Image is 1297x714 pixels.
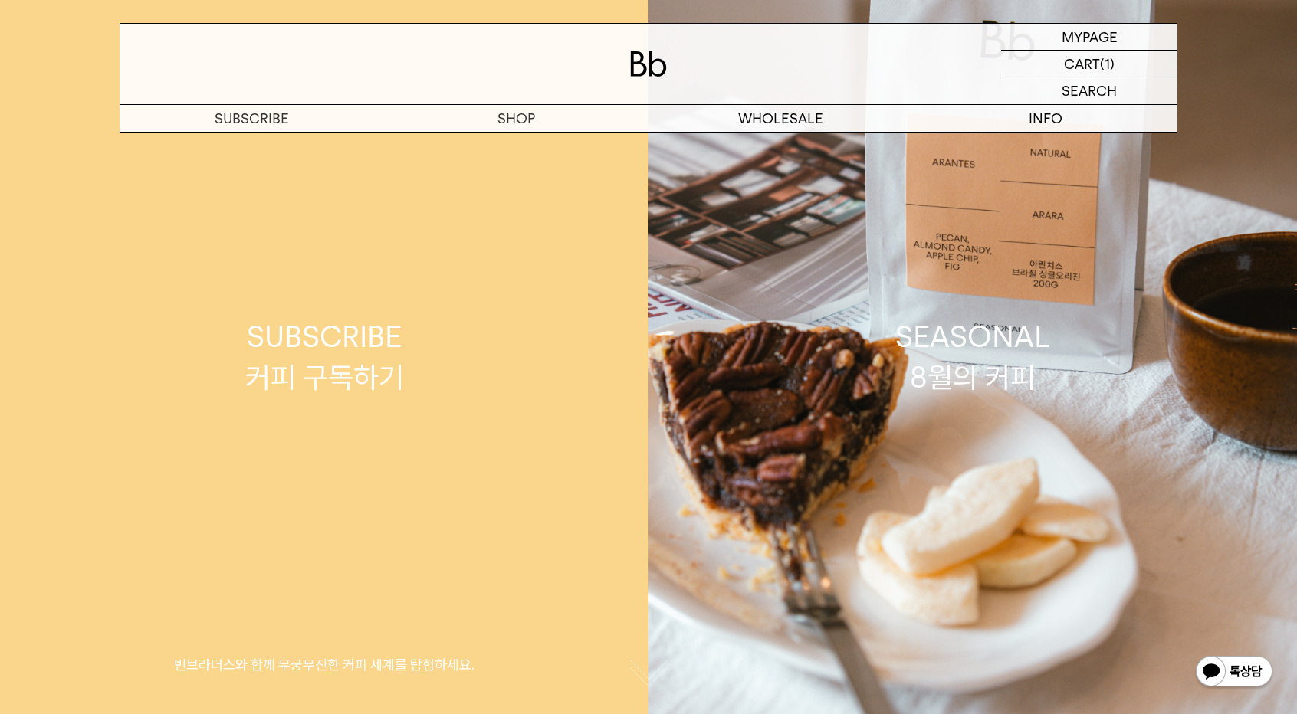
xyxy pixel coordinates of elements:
[630,51,667,77] img: 로고
[120,105,384,132] a: SUBSCRIBE
[1001,51,1177,77] a: CART (1)
[1062,77,1117,104] p: SEARCH
[1064,51,1100,77] p: CART
[1100,51,1115,77] p: (1)
[1001,24,1177,51] a: MYPAGE
[1194,654,1274,691] img: 카카오톡 채널 1:1 채팅 버튼
[384,105,648,132] a: SHOP
[245,316,404,398] div: SUBSCRIBE 커피 구독하기
[913,105,1177,132] p: INFO
[1062,24,1118,50] p: MYPAGE
[895,316,1050,398] div: SEASONAL 8월의 커피
[648,105,913,132] p: WHOLESALE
